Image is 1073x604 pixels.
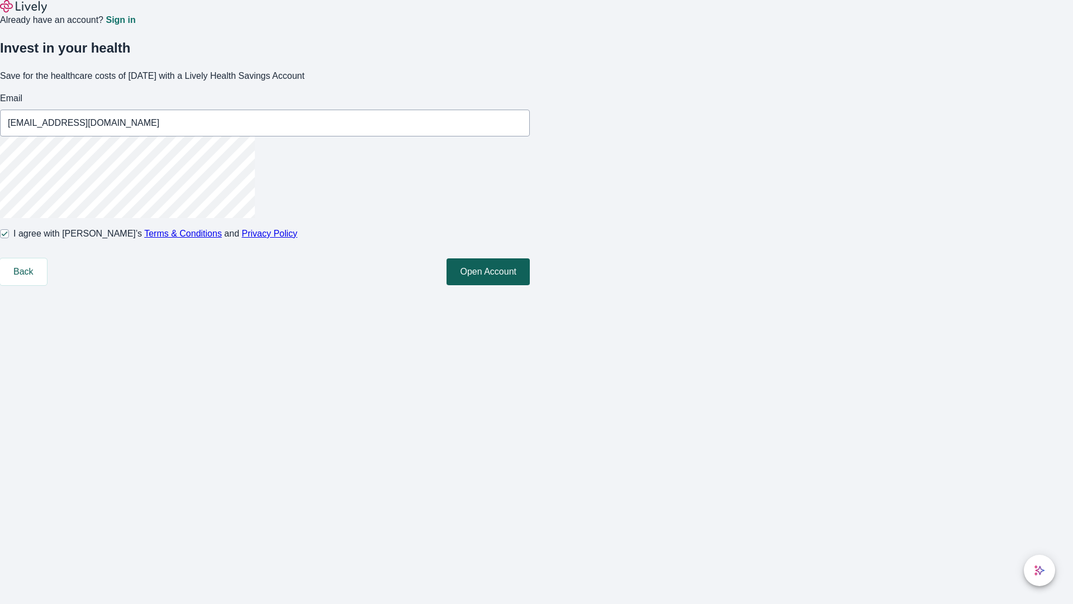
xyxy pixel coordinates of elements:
button: chat [1024,555,1055,586]
a: Privacy Policy [242,229,298,238]
a: Terms & Conditions [144,229,222,238]
a: Sign in [106,16,135,25]
span: I agree with [PERSON_NAME]’s and [13,227,297,240]
svg: Lively AI Assistant [1034,565,1045,576]
button: Open Account [447,258,530,285]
